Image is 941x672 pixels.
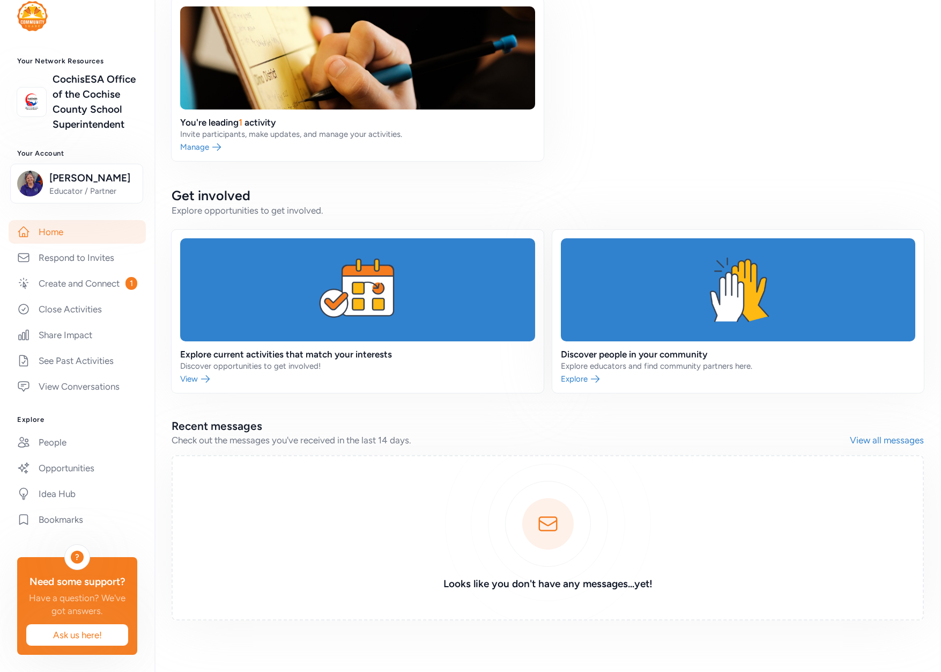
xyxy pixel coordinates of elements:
span: [PERSON_NAME] [49,171,136,186]
div: Check out the messages you've received in the last 14 days. [172,434,850,447]
a: Create and Connect1 [9,272,146,295]
div: Have a question? We've got answers. [26,591,129,617]
a: Bookmarks [9,508,146,531]
a: Opportunities [9,456,146,480]
a: Respond to Invites [9,246,146,269]
a: See Past Activities [9,349,146,372]
h3: Looks like you don't have any messages...yet! [394,576,702,591]
div: Need some support? [26,574,129,589]
a: CochisESA Office of the Cochise County School Superintendent [53,72,137,132]
div: Explore opportunities to get involved. [172,204,924,217]
h2: Recent messages [172,419,850,434]
h3: Explore [17,415,137,424]
button: Ask us here! [26,624,129,646]
a: People [9,430,146,454]
span: 1 [125,277,137,290]
a: Home [9,220,146,244]
a: Close Activities [9,297,146,321]
img: logo [17,1,48,31]
button: [PERSON_NAME]Educator / Partner [10,164,143,203]
a: Idea Hub [9,482,146,506]
a: View Conversations [9,375,146,398]
span: Educator / Partner [49,186,136,196]
h3: Your Network Resources [17,57,137,65]
a: Share Impact [9,323,146,347]
div: ? [71,551,84,564]
h3: Your Account [17,149,137,158]
h2: Get involved [172,187,924,204]
img: logo [20,90,43,114]
span: Ask us here! [35,629,120,641]
a: View all messages [850,434,924,447]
